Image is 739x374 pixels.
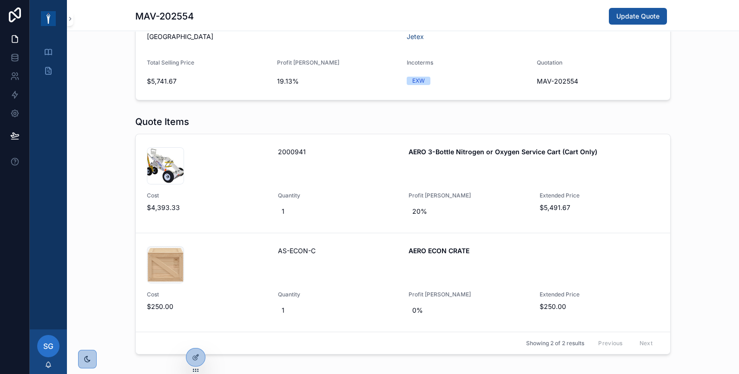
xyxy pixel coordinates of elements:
[41,11,56,26] img: App logo
[540,291,660,298] span: Extended Price
[135,10,194,23] h1: MAV-202554
[147,291,267,298] span: Cost
[147,77,270,86] span: $5,741.67
[278,246,398,256] span: AS-ECON-C
[409,291,528,298] span: Profit [PERSON_NAME]
[409,192,528,199] span: Profit [PERSON_NAME]
[30,37,67,91] div: scrollable content
[282,306,394,315] span: 1
[407,32,424,41] a: Jetex
[409,148,597,156] strong: AERO 3-Bottle Nitrogen or Oxygen Service Cart (Cart Only)
[136,233,670,332] a: AS-ECON-CAERO ECON CRATECost$250.00Quantity1Profit [PERSON_NAME]0%Extended Price$250.00
[412,306,525,315] span: 0%
[278,291,398,298] span: Quantity
[540,192,660,199] span: Extended Price
[282,207,394,216] span: 1
[537,77,578,86] span: MAV-202554
[540,302,660,311] span: $250.00
[147,192,267,199] span: Cost
[147,59,194,66] span: Total Selling Price
[526,340,584,347] span: Showing 2 of 2 results
[540,203,660,212] span: $5,491.67
[278,192,398,199] span: Quantity
[147,203,267,212] span: $4,393.33
[278,147,398,157] span: 2000941
[537,59,562,66] span: Quotation
[147,302,267,311] span: $250.00
[135,115,189,128] h1: Quote Items
[43,341,53,352] span: SG
[147,32,213,41] span: [GEOGRAPHIC_DATA]
[412,207,525,216] span: 20%
[409,247,469,255] strong: AERO ECON CRATE
[277,77,400,86] span: 19.13%
[609,8,667,25] button: Update Quote
[136,134,670,233] a: 2000941AERO 3-Bottle Nitrogen or Oxygen Service Cart (Cart Only)Cost$4,393.33Quantity1Profit [PER...
[277,59,339,66] span: Profit [PERSON_NAME]
[616,12,660,21] span: Update Quote
[412,77,425,85] div: EXW
[407,59,433,66] span: Incoterms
